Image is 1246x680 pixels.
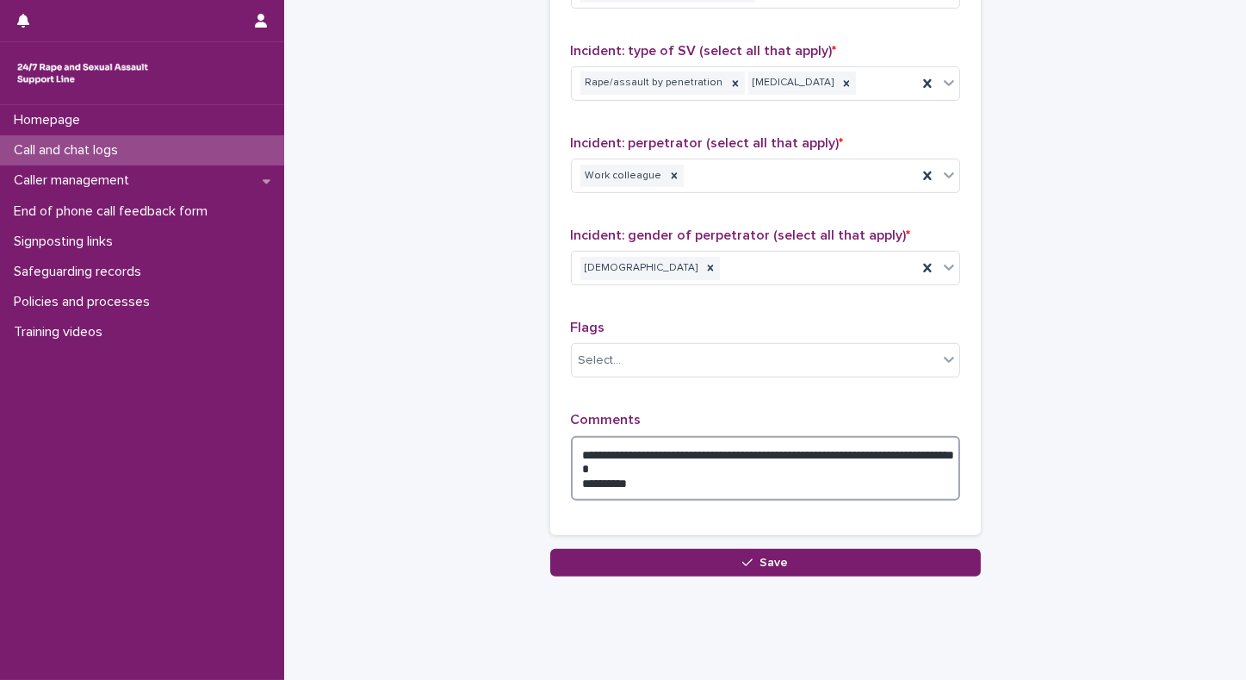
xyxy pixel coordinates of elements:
p: Signposting links [7,234,127,250]
span: Comments [571,413,642,427]
div: Work colleague [580,165,665,188]
div: [DEMOGRAPHIC_DATA] [580,257,701,280]
p: Training videos [7,324,116,340]
div: Select... [579,352,622,370]
span: Incident: gender of perpetrator (select all that apply) [571,228,911,242]
span: Save [759,557,788,569]
p: Safeguarding records [7,264,155,280]
p: Policies and processes [7,294,164,310]
img: rhQMoQhaT3yELyF149Cw [14,56,152,90]
span: Incident: type of SV (select all that apply) [571,44,837,58]
span: Incident: perpetrator (select all that apply) [571,136,844,150]
span: Flags [571,321,605,334]
p: Homepage [7,112,94,128]
p: Caller management [7,172,143,189]
div: Rape/assault by penetration [580,72,726,95]
div: [MEDICAL_DATA] [748,72,837,95]
p: Call and chat logs [7,142,132,159]
p: End of phone call feedback form [7,203,221,220]
button: Save [550,549,981,577]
